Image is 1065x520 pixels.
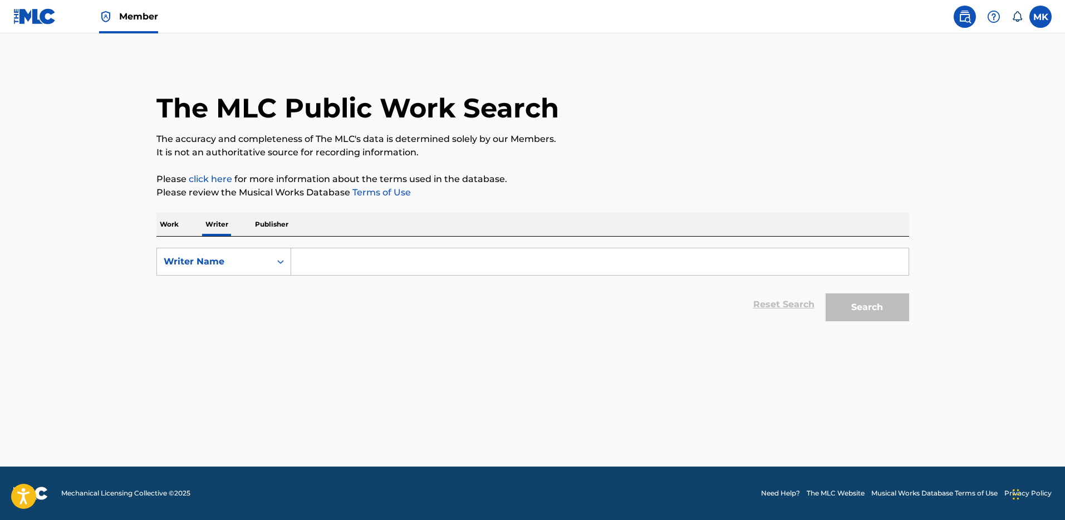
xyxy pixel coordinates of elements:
[61,488,190,498] span: Mechanical Licensing Collective © 2025
[189,174,232,184] a: click here
[13,487,48,500] img: logo
[987,10,1000,23] img: help
[871,488,998,498] a: Musical Works Database Terms of Use
[156,173,909,186] p: Please for more information about the terms used in the database.
[1004,488,1052,498] a: Privacy Policy
[156,146,909,159] p: It is not an authoritative source for recording information.
[954,6,976,28] a: Public Search
[807,488,865,498] a: The MLC Website
[1012,11,1023,22] div: Notifications
[350,187,411,198] a: Terms of Use
[252,213,292,236] p: Publisher
[202,213,232,236] p: Writer
[164,255,264,268] div: Writer Name
[761,488,800,498] a: Need Help?
[1013,478,1019,511] div: Drag
[1029,6,1052,28] div: User Menu
[983,6,1005,28] div: Help
[156,213,182,236] p: Work
[1009,467,1065,520] iframe: Chat Widget
[119,10,158,23] span: Member
[156,186,909,199] p: Please review the Musical Works Database
[958,10,971,23] img: search
[13,8,56,24] img: MLC Logo
[156,248,909,327] form: Search Form
[156,91,559,125] h1: The MLC Public Work Search
[156,133,909,146] p: The accuracy and completeness of The MLC's data is determined solely by our Members.
[99,10,112,23] img: Top Rightsholder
